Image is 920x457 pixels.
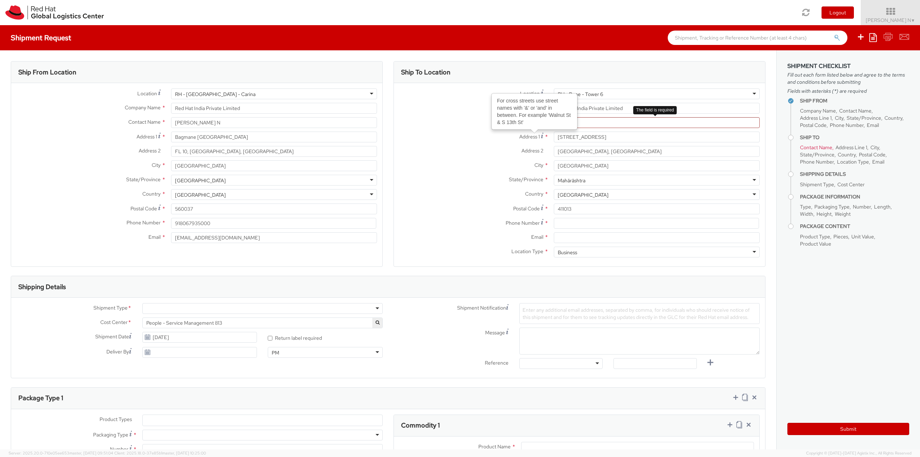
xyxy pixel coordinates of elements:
[162,451,206,456] span: master, [DATE] 10:25:00
[175,191,226,198] div: [GEOGRAPHIC_DATA]
[5,5,104,20] img: rh-logistics-00dfa346123c4ec078e1.svg
[139,147,161,154] span: Address 2
[523,307,750,320] span: Enter any additional email addresses, separated by comma, for individuals who should receive noti...
[478,443,511,450] span: Product Name
[838,151,856,158] span: Country
[872,159,884,165] span: Email
[110,446,128,452] span: Number
[911,18,915,23] span: ▼
[558,177,585,184] div: Mahārāshtra
[867,122,879,128] span: Email
[69,451,113,456] span: master, [DATE] 09:51:04
[800,108,836,114] span: Company Name
[534,162,543,168] span: City
[106,348,129,356] span: Deliver By
[11,34,71,42] h4: Shipment Request
[268,336,272,341] input: Return label required
[835,115,843,121] span: City
[125,104,161,111] span: Company Name
[100,416,132,422] span: Product Types
[800,172,909,177] h4: Shipping Details
[272,349,279,356] div: PM
[800,122,827,128] span: Postal Code
[833,233,848,240] span: Pieces
[558,249,577,256] div: Business
[268,333,323,342] label: Return label required
[128,119,161,125] span: Contact Name
[519,133,540,140] span: Address 1
[800,241,831,247] span: Product Value
[100,319,128,327] span: Cost Center
[806,451,911,456] span: Copyright © [DATE]-[DATE] Agistix Inc., All Rights Reserved
[175,91,256,98] div: RH - [GEOGRAPHIC_DATA] - Carina
[835,211,851,217] span: Weight
[816,211,832,217] span: Height
[800,98,909,104] h4: Ship From
[126,219,161,226] span: Phone Number
[18,394,63,402] h3: Package Type 1
[800,181,834,188] span: Shipment Type
[874,204,891,210] span: Length
[9,451,113,456] span: Server: 2025.20.0-710e05ee653
[800,194,909,200] h4: Package Information
[884,115,902,121] span: Country
[18,283,66,291] h3: Shipping Details
[511,248,543,255] span: Location Type
[137,133,157,140] span: Address 1
[787,423,909,435] button: Submit
[800,144,832,151] span: Contact Name
[525,191,543,197] span: Country
[800,224,909,229] h4: Package Content
[114,451,206,456] span: Client: 2025.18.0-37e85b1
[847,115,881,121] span: State/Province
[800,151,834,158] span: State/Province
[800,115,832,121] span: Address Line 1
[800,135,909,140] h4: Ship To
[137,90,157,97] span: Location
[558,191,608,198] div: [GEOGRAPHIC_DATA]
[93,431,128,438] span: Packaging Type
[485,360,509,366] span: Reference
[800,211,813,217] span: Width
[146,320,379,326] span: People - Service Management 813
[633,106,677,114] div: The field is required
[93,304,128,312] span: Shipment Type
[787,71,909,86] span: Fill out each form listed below and agree to the terms and conditions before submitting
[485,329,505,336] span: Message
[851,233,874,240] span: Unit Value
[800,233,830,240] span: Product Type
[521,147,543,154] span: Address 2
[401,422,440,429] h3: Commodity 1
[800,159,834,165] span: Phone Number
[142,317,383,328] span: People - Service Management 813
[837,181,865,188] span: Cost Center
[870,144,879,151] span: City
[859,151,885,158] span: Postal Code
[142,191,161,197] span: Country
[839,108,871,114] span: Contact Name
[152,162,161,168] span: City
[668,31,847,45] input: Shipment, Tracking or Reference Number (at least 4 chars)
[95,333,129,341] span: Shipment Date
[18,69,76,76] h3: Ship From Location
[401,69,450,76] h3: Ship To Location
[836,144,867,151] span: Address Line 1
[787,87,909,95] span: Fields with asterisks (*) are required
[509,176,543,183] span: State/Province
[822,6,854,19] button: Logout
[866,17,915,23] span: [PERSON_NAME] N
[837,159,869,165] span: Location Type
[814,204,850,210] span: Packaging Type
[148,234,161,240] span: Email
[531,234,543,240] span: Email
[800,204,811,210] span: Type
[175,177,226,184] div: [GEOGRAPHIC_DATA]
[520,90,540,97] span: Location
[558,91,603,98] div: RH - Pune - Tower 6
[457,304,506,312] span: Shipment Notification
[787,63,909,69] h3: Shipment Checklist
[830,122,864,128] span: Phone Number
[513,205,540,212] span: Postal Code
[130,205,157,212] span: Postal Code
[126,176,161,183] span: State/Province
